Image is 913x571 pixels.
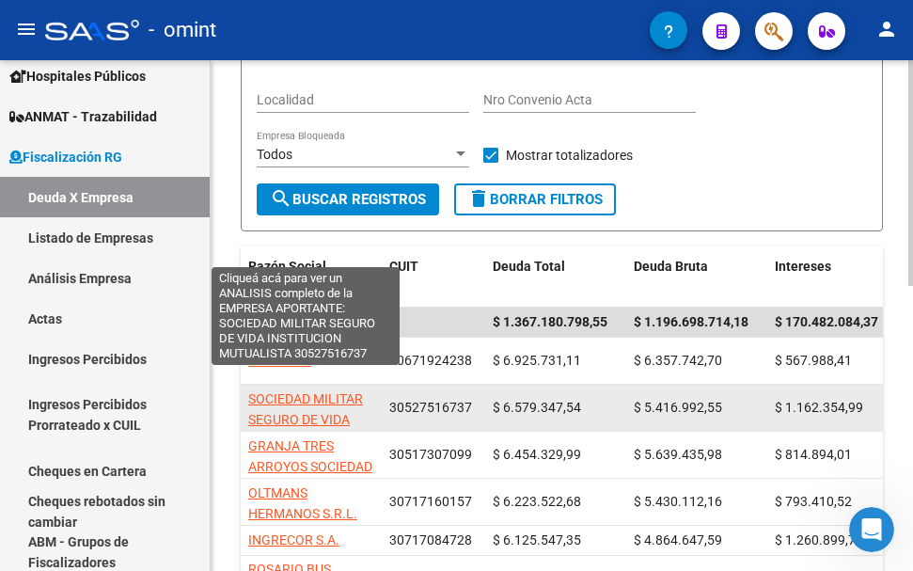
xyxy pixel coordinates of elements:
span: Intereses [775,259,831,274]
span: 30517307099 [389,447,472,462]
span: Mostrar totalizadores [506,144,633,167]
datatable-header-cell: Deuda Total [485,246,626,309]
span: Borrar Filtros [467,191,603,208]
datatable-header-cell: Razón Social [241,246,382,309]
span: 30717160157 [389,494,472,509]
span: Deuda Total [493,259,565,274]
span: INGRECOR S.A. [248,532,339,547]
span: Hospitales Públicos [9,66,146,87]
iframe: Intercom live chat [849,507,894,552]
span: Razón Social [248,259,326,274]
span: $ 6.223.522,68 [493,494,581,509]
span: - omint [149,9,216,51]
span: 30717084728 [389,532,472,547]
span: 30527516737 [389,400,472,415]
span: $ 1.162.354,99 [775,400,863,415]
mat-icon: person [875,18,898,40]
button: Borrar Filtros [454,183,616,215]
span: $ 793.410,52 [775,494,852,509]
span: OLTMANS HERMANOS S.R.L. [248,485,357,522]
span: $ 4.864.647,59 [634,532,722,547]
span: $ 6.357.742,70 [634,353,722,368]
datatable-header-cell: Intereses [767,246,908,309]
span: $ 1.367.180.798,55 [493,314,607,329]
span: Fiscalización RG [9,147,122,167]
span: Todos [257,147,292,162]
span: $ 5.430.112,16 [634,494,722,509]
span: 30671924238 [389,353,472,368]
span: CUIT [389,259,418,274]
span: SOCIEDAD MILITAR SEGURO DE VIDA INSTITUCION MUTUALISTA [248,391,363,470]
span: $ 1.260.899,76 [775,532,863,547]
span: $ 567.988,41 [775,353,852,368]
span: Deuda Bruta [634,259,708,274]
span: $ 6.454.329,99 [493,447,581,462]
span: GRANJA TRES ARROYOS SOCIEDAD ANONIMA COMERCIAL AGROPECUARIA FIN E INDUSTRIAL [248,438,372,561]
datatable-header-cell: CUIT [382,246,485,309]
span: $ 6.925.731,11 [493,353,581,368]
span: ATILES S A [248,353,311,368]
span: $ 5.639.435,98 [634,447,722,462]
mat-icon: search [270,187,292,210]
span: $ 6.579.347,54 [493,400,581,415]
mat-icon: menu [15,18,38,40]
span: $ 1.196.698.714,18 [634,314,748,329]
span: $ 170.482.084,37 [775,314,878,329]
mat-icon: delete [467,187,490,210]
span: $ 814.894,01 [775,447,852,462]
span: Buscar Registros [270,191,426,208]
span: $ 5.416.992,55 [634,400,722,415]
span: $ 6.125.547,35 [493,532,581,547]
button: Buscar Registros [257,183,439,215]
span: ANMAT - Trazabilidad [9,106,157,127]
datatable-header-cell: Deuda Bruta [626,246,767,309]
